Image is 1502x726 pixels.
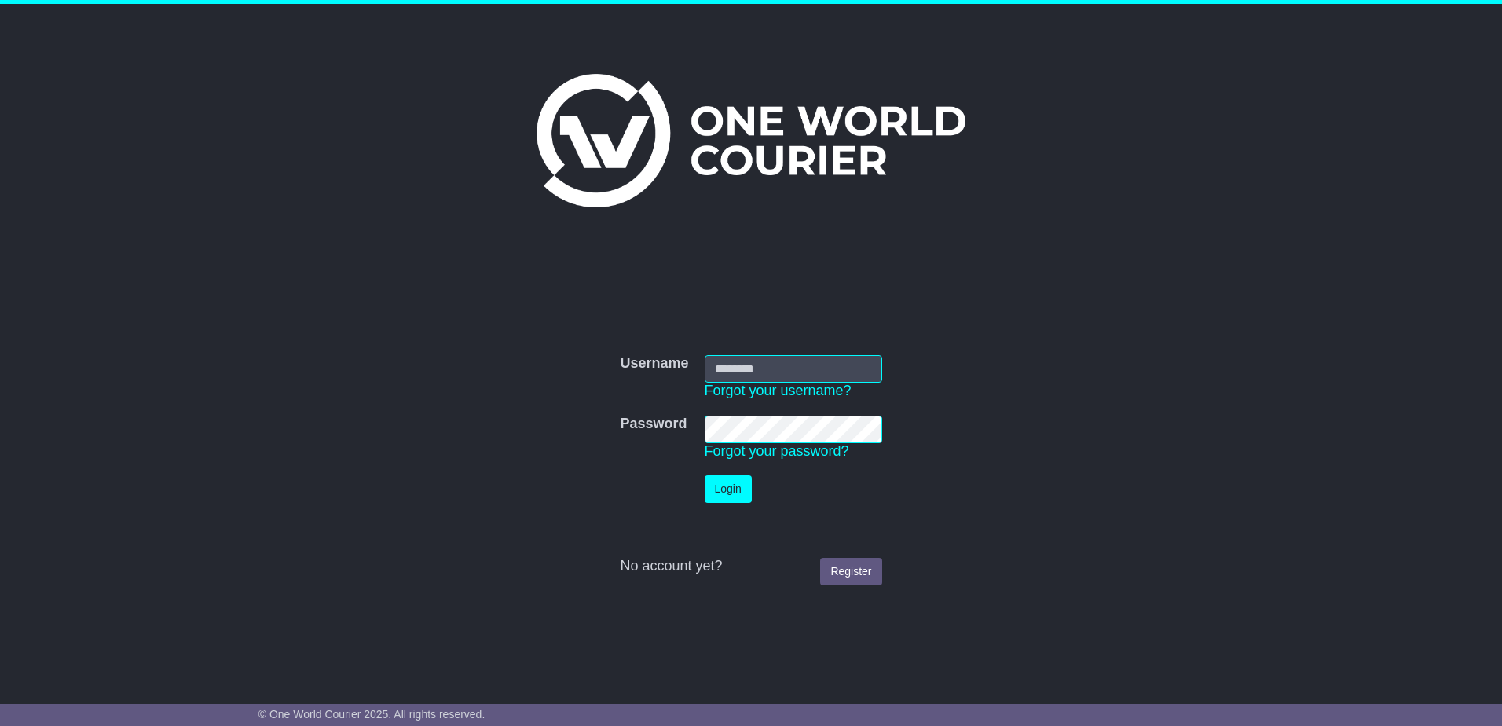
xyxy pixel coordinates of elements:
a: Register [820,558,881,585]
img: One World [537,74,965,207]
a: Forgot your password? [705,443,849,459]
div: No account yet? [620,558,881,575]
label: Password [620,416,687,433]
span: © One World Courier 2025. All rights reserved. [258,708,485,720]
a: Forgot your username? [705,383,852,398]
label: Username [620,355,688,372]
button: Login [705,475,752,503]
